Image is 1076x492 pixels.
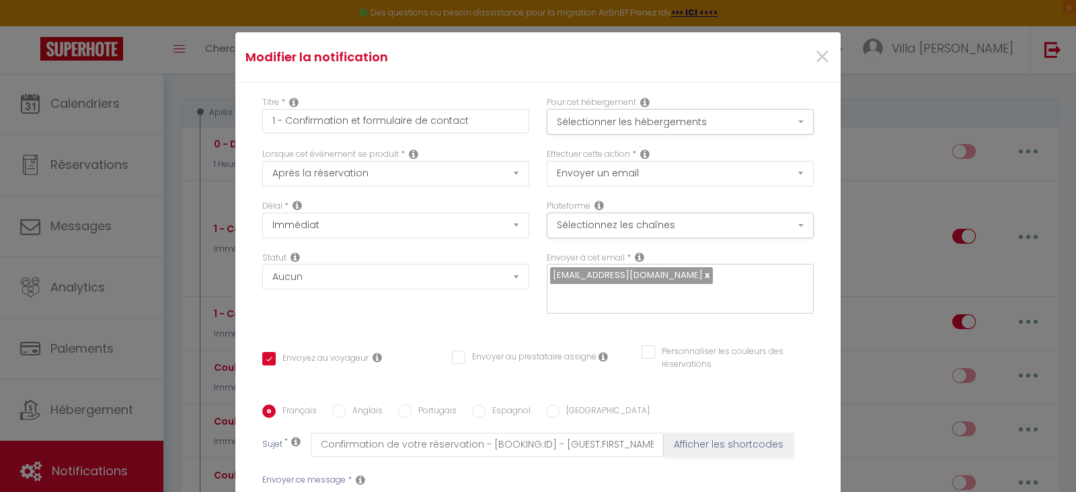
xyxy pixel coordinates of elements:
[599,351,608,362] i: Envoyer au prestataire si il est assigné
[262,474,346,487] label: Envoyer ce message
[291,252,300,262] i: Booking status
[664,433,794,457] button: Afficher les shortcodes
[245,48,629,67] h4: Modifier la notification
[262,200,282,213] label: Délai
[547,148,630,161] label: Effectuer cette action
[560,405,650,419] label: [GEOGRAPHIC_DATA]
[640,97,650,108] i: This Rental
[262,252,286,265] label: Statut
[276,405,317,419] label: Français
[594,200,604,211] i: Action Channel
[262,148,399,161] label: Lorsque cet événement se produit
[356,475,365,485] i: Message
[346,405,383,419] label: Anglais
[412,405,457,419] label: Portugais
[289,97,299,108] i: Title
[814,37,831,77] span: ×
[553,269,703,281] span: [EMAIL_ADDRESS][DOMAIN_NAME]
[262,96,279,109] label: Titre
[547,96,636,109] label: Pour cet hébergement
[262,438,282,452] label: Sujet
[547,213,814,238] button: Sélectionnez les chaînes
[486,405,531,419] label: Espagnol
[293,200,302,211] i: Action Time
[547,200,590,213] label: Plateforme
[291,436,301,447] i: Subject
[640,149,650,160] i: Action Type
[814,43,831,72] button: Close
[547,109,814,135] button: Sélectionner les hébergements
[547,252,625,265] label: Envoyer à cet email
[635,252,644,262] i: Recipient
[409,149,418,160] i: Event Occur
[373,352,382,363] i: Envoyer au voyageur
